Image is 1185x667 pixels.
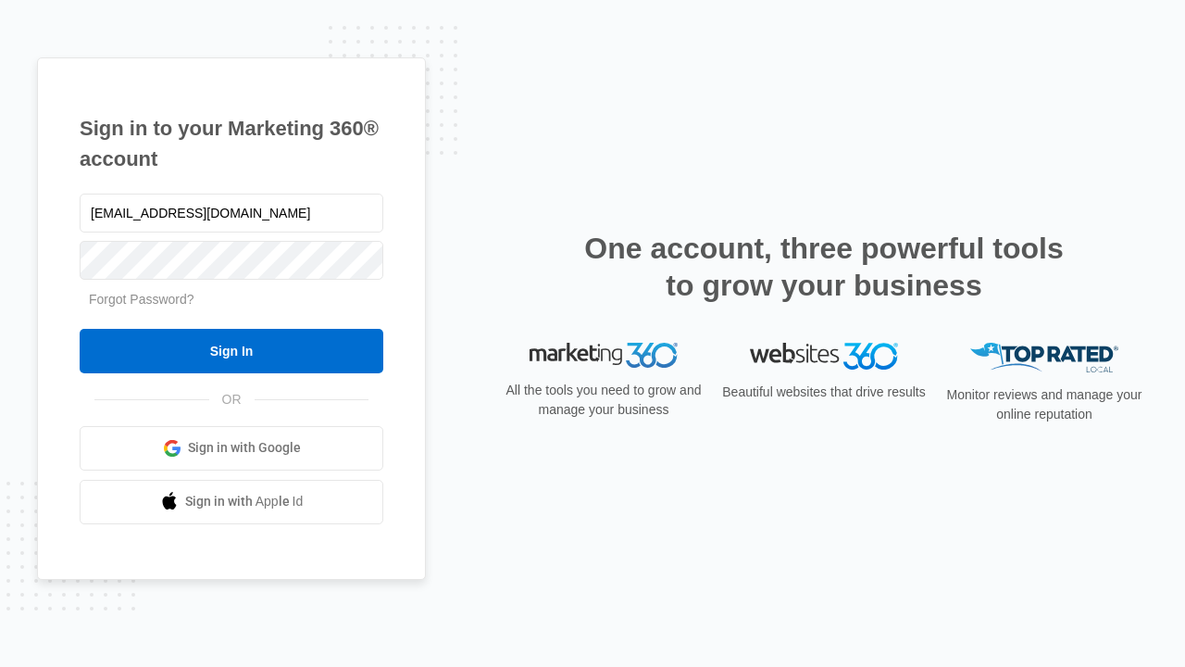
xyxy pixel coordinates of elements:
[80,194,383,233] input: Email
[970,343,1118,373] img: Top Rated Local
[720,383,928,402] p: Beautiful websites that drive results
[209,390,255,409] span: OR
[80,480,383,524] a: Sign in with Apple Id
[89,292,194,307] a: Forgot Password?
[80,329,383,373] input: Sign In
[941,385,1148,424] p: Monitor reviews and manage your online reputation
[500,381,707,420] p: All the tools you need to grow and manage your business
[750,343,898,370] img: Websites 360
[530,343,678,369] img: Marketing 360
[80,113,383,174] h1: Sign in to your Marketing 360® account
[80,426,383,471] a: Sign in with Google
[188,438,301,458] span: Sign in with Google
[185,492,304,511] span: Sign in with Apple Id
[579,230,1069,304] h2: One account, three powerful tools to grow your business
